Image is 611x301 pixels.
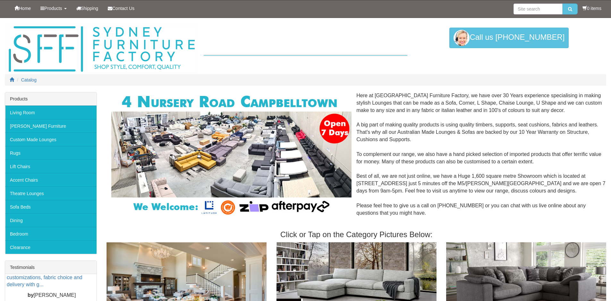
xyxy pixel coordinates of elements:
[106,230,606,239] h3: Click or Tap on the Category Pictures Below:
[5,106,97,119] a: Living Room
[513,4,563,14] input: Site search
[19,6,31,11] span: Home
[5,240,97,254] a: Clearance
[72,0,103,16] a: Shipping
[5,119,97,133] a: [PERSON_NAME] Furniture
[5,261,97,274] div: Testimonials
[112,6,134,11] span: Contact Us
[7,292,97,299] p: [PERSON_NAME]
[5,213,97,227] a: Dining
[44,6,62,11] span: Products
[5,200,97,213] a: Sofa Beds
[5,24,198,74] img: Sydney Furniture Factory
[21,77,37,82] a: Catalog
[5,159,97,173] a: Lift Chairs
[5,133,97,146] a: Custom Made Lounges
[5,92,97,106] div: Products
[10,0,36,16] a: Home
[5,227,97,240] a: Bedroom
[103,0,139,16] a: Contact Us
[5,173,97,186] a: Accent Chairs
[111,92,352,217] img: Corner Modular Lounges
[5,146,97,159] a: Rugs
[28,293,34,298] b: by
[582,5,601,12] li: 0 items
[106,92,606,224] div: Here at [GEOGRAPHIC_DATA] Furniture Factory, we have over 30 Years experience specialising in mak...
[5,186,97,200] a: Theatre Lounges
[36,0,71,16] a: Products
[81,6,98,11] span: Shipping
